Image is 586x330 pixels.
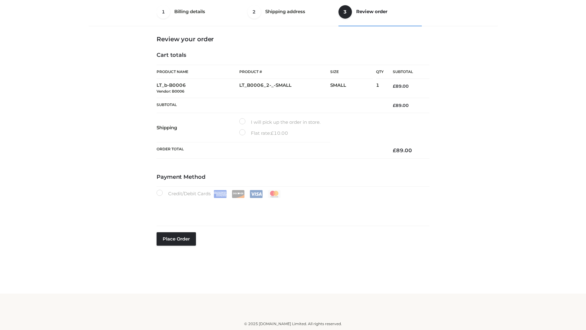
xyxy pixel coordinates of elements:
bdi: 89.00 [393,83,409,89]
th: Qty [376,65,384,79]
span: £ [393,83,396,89]
img: Visa [250,190,263,198]
label: I will pick up the order in store. [239,118,320,126]
td: LT_b-B0006 [157,79,239,98]
label: Credit/Debit Cards [157,190,281,198]
img: Discover [232,190,245,198]
td: SMALL [330,79,376,98]
th: Size [330,65,373,79]
th: Shipping [157,113,239,142]
bdi: 10.00 [271,130,288,136]
div: © 2025 [DOMAIN_NAME] Limited. All rights reserved. [91,321,495,327]
span: £ [393,147,396,153]
h4: Payment Method [157,174,429,181]
th: Subtotal [384,65,429,79]
img: Mastercard [268,190,281,198]
th: Product # [239,65,330,79]
label: Flat rate: [239,129,288,137]
small: Vendor: B0006 [157,89,184,94]
iframe: Secure payment input frame [155,197,428,219]
span: £ [271,130,274,136]
td: 1 [376,79,384,98]
bdi: 89.00 [393,103,409,108]
bdi: 89.00 [393,147,412,153]
th: Subtotal [157,98,384,113]
td: LT_B0006_2-_-SMALL [239,79,330,98]
button: Place order [157,232,196,246]
h4: Cart totals [157,52,429,59]
img: Amex [214,190,227,198]
th: Product Name [157,65,239,79]
th: Order Total [157,142,384,159]
h3: Review your order [157,35,429,43]
span: £ [393,103,396,108]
